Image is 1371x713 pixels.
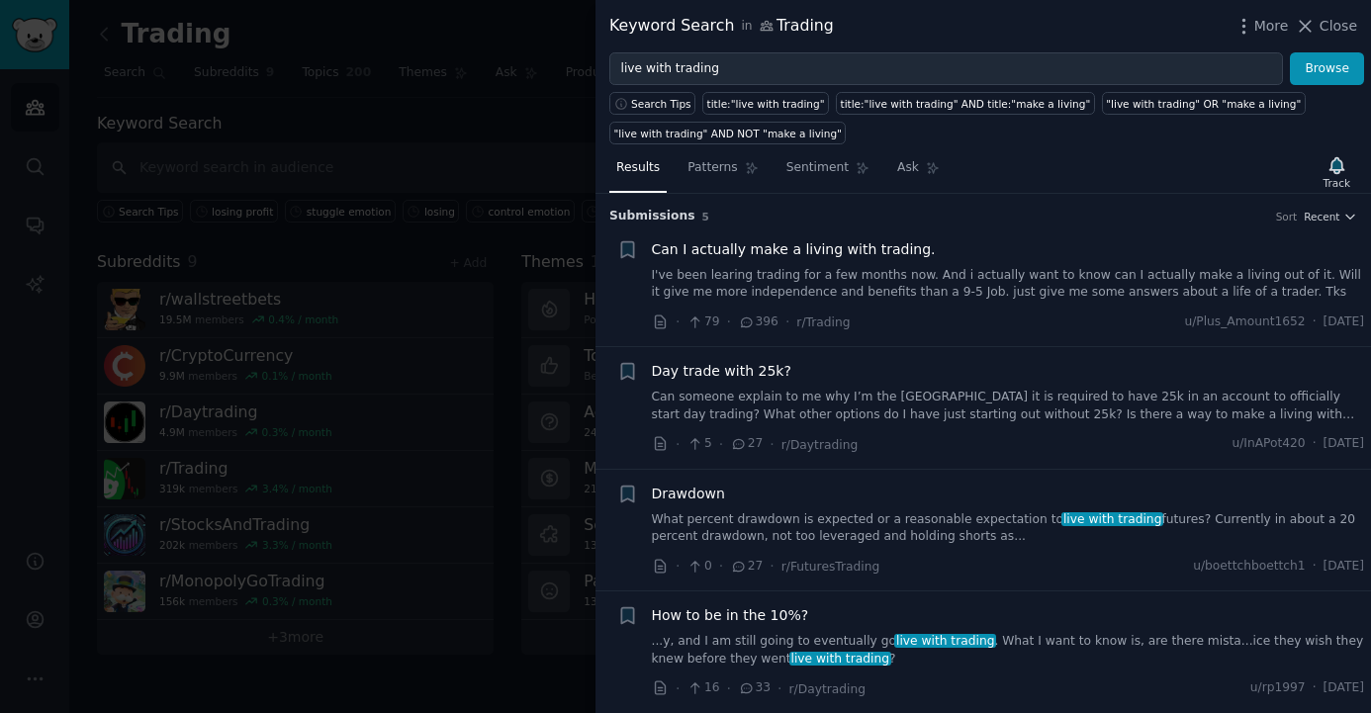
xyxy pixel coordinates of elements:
span: r/Daytrading [789,682,866,696]
span: Search Tips [631,97,691,111]
button: Browse [1290,52,1364,86]
span: live with trading [789,652,891,666]
span: · [719,434,723,455]
a: Results [609,152,667,193]
button: Track [1317,151,1357,193]
a: "live with trading" AND NOT "make a living" [609,122,846,144]
span: live with trading [1061,512,1163,526]
button: More [1234,16,1289,37]
a: What percent drawdown is expected or a reasonable expectation tolive with tradingfutures? Current... [652,511,1365,546]
span: 27 [730,558,763,576]
a: title:"live with trading" [702,92,829,115]
span: 5 [686,435,711,453]
span: · [727,678,731,699]
div: Keyword Search Trading [609,14,834,39]
a: "live with trading" OR "make a living" [1102,92,1306,115]
span: Sentiment [786,159,849,177]
span: Submission s [609,208,695,225]
span: live with trading [894,634,996,648]
span: · [1313,435,1317,453]
span: · [719,556,723,577]
span: 79 [686,313,719,331]
span: · [676,434,680,455]
span: u/InAPot420 [1232,435,1305,453]
span: · [676,312,680,332]
a: I've been learing trading for a few months now. And i actually want to know can I actually make a... [652,267,1365,302]
input: Try a keyword related to your business [609,52,1283,86]
a: How to be in the 10%? [652,605,809,626]
span: · [1313,313,1317,331]
span: Recent [1304,210,1339,223]
span: 33 [738,679,771,697]
div: Track [1324,176,1350,190]
a: title:"live with trading" AND title:"make a living" [836,92,1095,115]
a: Patterns [681,152,765,193]
button: Close [1295,16,1357,37]
a: Day trade with 25k? [652,361,791,382]
span: 5 [702,211,709,223]
span: Ask [897,159,919,177]
span: 27 [730,435,763,453]
span: More [1254,16,1289,37]
span: [DATE] [1324,558,1364,576]
a: Drawdown [652,484,725,504]
div: title:"live with trading" AND title:"make a living" [841,97,1091,111]
span: · [727,312,731,332]
span: [DATE] [1324,679,1364,697]
span: 0 [686,558,711,576]
span: · [777,678,781,699]
a: ...y, and I am still going to eventually golive with trading. What I want to know is, are there m... [652,633,1365,668]
span: · [676,678,680,699]
span: Results [616,159,660,177]
span: r/FuturesTrading [781,560,880,574]
span: 16 [686,679,719,697]
div: title:"live with trading" [707,97,825,111]
button: Recent [1304,210,1357,223]
span: · [1313,679,1317,697]
span: in [741,18,752,36]
a: Sentiment [779,152,876,193]
span: Patterns [687,159,737,177]
span: Close [1320,16,1357,37]
span: u/rp1997 [1250,679,1306,697]
span: · [785,312,789,332]
span: u/Plus_Amount1652 [1184,313,1305,331]
span: · [770,556,774,577]
span: · [770,434,774,455]
div: "live with trading" AND NOT "make a living" [614,127,842,140]
a: Can someone explain to me why I’m the [GEOGRAPHIC_DATA] it is required to have 25k in an account ... [652,389,1365,423]
button: Search Tips [609,92,695,115]
span: · [1313,558,1317,576]
span: r/Trading [796,315,850,329]
span: u/boettchboettch1 [1193,558,1306,576]
span: [DATE] [1324,435,1364,453]
span: r/Daytrading [781,438,858,452]
a: Ask [890,152,947,193]
span: · [676,556,680,577]
span: 396 [738,313,778,331]
div: Sort [1276,210,1298,223]
a: Can I actually make a living with trading. [652,239,936,260]
div: "live with trading" OR "make a living" [1106,97,1301,111]
span: [DATE] [1324,313,1364,331]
